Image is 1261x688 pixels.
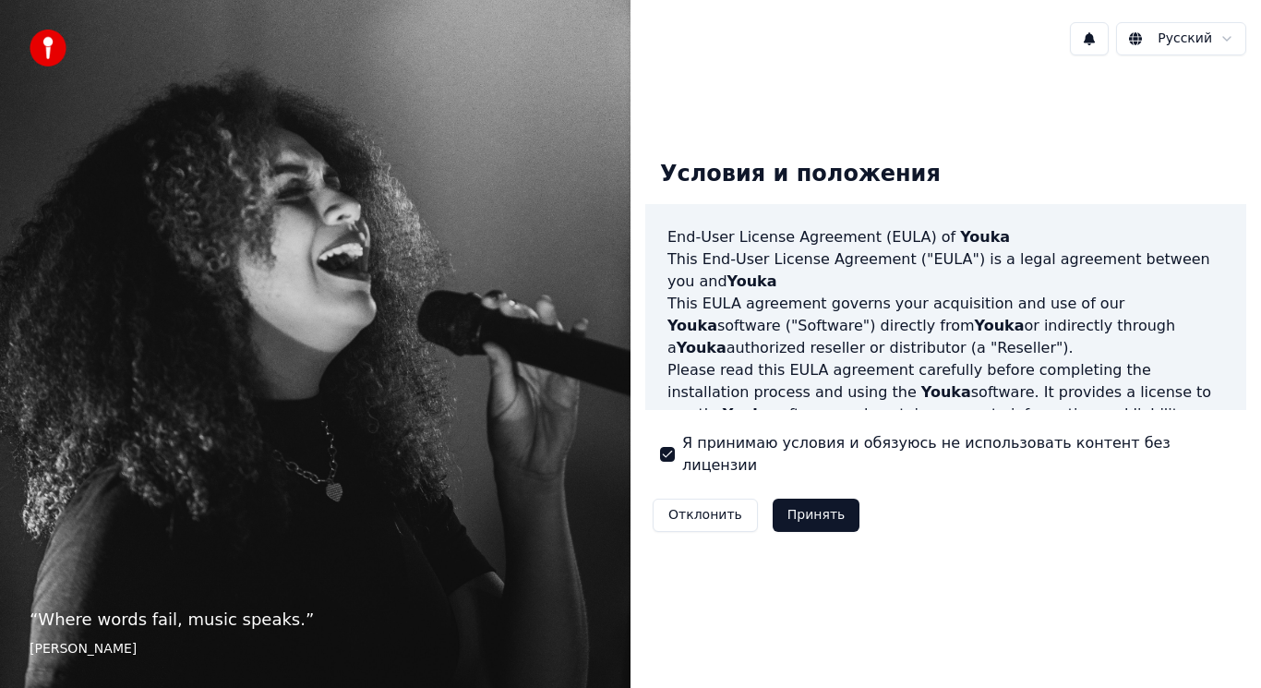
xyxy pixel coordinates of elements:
[667,293,1224,359] p: This EULA agreement governs your acquisition and use of our software ("Software") directly from o...
[30,640,601,658] footer: [PERSON_NAME]
[653,499,758,532] button: Отклонить
[677,339,727,356] span: Youka
[682,432,1231,477] label: Я принимаю условия и обязуюсь не использовать контент без лицензии
[960,228,1010,246] span: Youka
[723,405,773,423] span: Youka
[30,607,601,633] p: “ Where words fail, music speaks. ”
[975,317,1025,334] span: Youka
[921,383,971,401] span: Youka
[667,248,1224,293] p: This End-User License Agreement ("EULA") is a legal agreement between you and
[645,145,955,204] div: Условия и положения
[667,226,1224,248] h3: End-User License Agreement (EULA) of
[30,30,66,66] img: youka
[773,499,860,532] button: Принять
[667,359,1224,448] p: Please read this EULA agreement carefully before completing the installation process and using th...
[667,317,717,334] span: Youka
[727,272,777,290] span: Youka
